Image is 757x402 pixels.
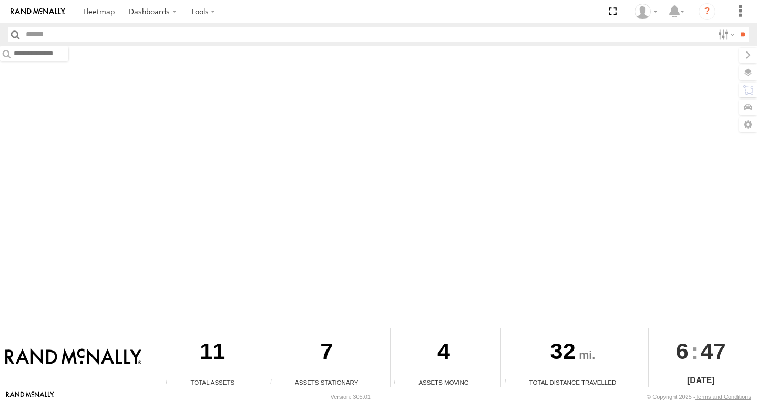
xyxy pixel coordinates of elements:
[501,328,644,378] div: 32
[649,374,753,387] div: [DATE]
[714,27,736,42] label: Search Filter Options
[649,328,753,374] div: :
[501,378,644,387] div: Total Distance Travelled
[267,379,283,387] div: Total number of assets current stationary.
[631,4,661,19] div: Valeo Dash
[501,379,517,387] div: Total distance travelled by all assets within specified date range and applied filters
[331,394,371,400] div: Version: 305.01
[739,117,757,132] label: Map Settings
[162,379,178,387] div: Total number of Enabled Assets
[676,328,689,374] span: 6
[695,394,751,400] a: Terms and Conditions
[391,328,497,378] div: 4
[391,379,406,387] div: Total number of assets current in transit.
[11,8,65,15] img: rand-logo.svg
[162,328,262,378] div: 11
[267,378,386,387] div: Assets Stationary
[5,348,141,366] img: Rand McNally
[701,328,726,374] span: 47
[6,391,54,402] a: Visit our Website
[699,3,715,20] i: ?
[162,378,262,387] div: Total Assets
[391,378,497,387] div: Assets Moving
[647,394,751,400] div: © Copyright 2025 -
[267,328,386,378] div: 7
